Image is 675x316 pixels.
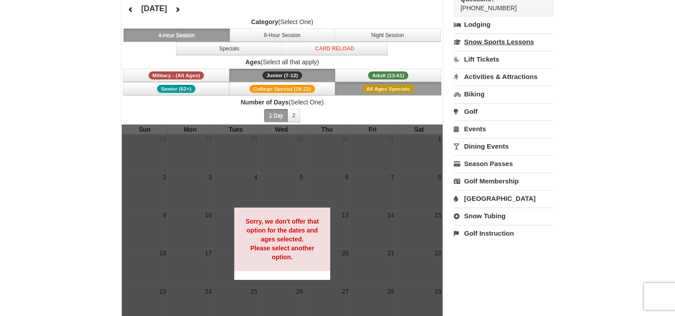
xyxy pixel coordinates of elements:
button: Adult (13-61) [335,69,441,82]
a: Lodging [454,17,553,33]
a: Golf [454,103,553,120]
label: (Select One) [122,17,443,26]
strong: Category [251,18,278,25]
a: Activities & Attractions [454,68,553,85]
button: College Special (18-22) [229,82,335,96]
span: All Ages Specials [362,85,414,93]
button: Card Reload [282,42,388,55]
a: Snow Tubing [454,208,553,224]
button: Specials [176,42,282,55]
a: Biking [454,86,553,102]
button: Military - (All Ages) [123,69,229,82]
strong: Number of Days [240,99,288,106]
strong: Ages [245,58,261,66]
button: 2 [287,109,300,122]
label: (Select all that apply) [122,58,443,67]
span: Military - (All Ages) [149,71,204,79]
button: Night Session [335,29,441,42]
span: Junior (7-12) [262,71,302,79]
span: Adult (13-61) [368,71,408,79]
a: Events [454,121,553,137]
a: Lift Tickets [454,51,553,67]
span: College Special (18-22) [249,85,315,93]
a: Golf Instruction [454,225,553,241]
button: Senior (62+) [123,82,229,96]
strong: Sorry, we don't offer that option for the dates and ages selected. Please select another option. [245,218,319,261]
h4: [DATE] [141,4,167,13]
span: Senior (62+) [157,85,195,93]
a: Snow Sports Lessons [454,33,553,50]
button: Junior (7-12) [229,69,335,82]
label: (Select One) [122,98,443,107]
button: 1 Day [264,109,288,122]
a: Dining Events [454,138,553,154]
a: Season Passes [454,155,553,172]
a: Golf Membership [454,173,553,189]
a: [GEOGRAPHIC_DATA] [454,190,553,207]
button: 4-Hour Session [124,29,230,42]
button: 8-Hour Session [229,29,335,42]
button: All Ages Specials [335,82,441,96]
